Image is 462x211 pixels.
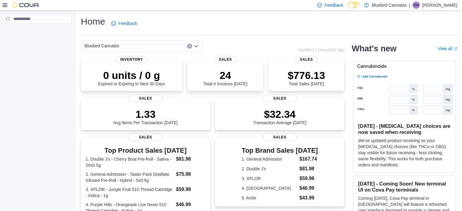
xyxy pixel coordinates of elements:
h3: [DATE] - [MEDICAL_DATA] choices are now saved when receiving [358,123,451,135]
dd: $59.98 [176,186,205,193]
p: 24 [203,69,247,81]
span: Sales [263,95,297,102]
span: Bluebird Cannabis [84,42,119,49]
dt: 5. Ambr [242,195,297,201]
dd: $81.98 [299,165,318,172]
dt: 2. Double J's [242,166,297,172]
button: Open list of options [194,44,199,49]
dt: 3. XPLOR [242,175,297,182]
dt: 3. XPLOR - Jungle Fruit 510 Thread Cartridge - Indica - 1g [86,186,173,199]
p: 1.33 [113,108,178,120]
svg: External link [453,47,457,51]
p: | [409,2,410,9]
p: Updated 1 minute(s) ago [298,47,344,52]
span: HH [413,2,419,9]
p: 0 units / 0 g [98,69,165,81]
h2: What's new [352,44,396,53]
dt: 1. General Admission [242,156,297,162]
img: Cova [12,2,39,8]
div: Total # Invoices [DATE] [203,69,247,86]
h3: Top Brand Sales [DATE] [242,147,318,154]
span: Feedback [324,2,343,8]
dt: 4. [GEOGRAPHIC_DATA] [242,185,297,191]
div: Transaction Average [DATE] [253,108,306,125]
span: Dark Mode [348,8,348,9]
dd: $46.99 [299,185,318,192]
p: $776.13 [288,69,325,81]
nav: Complex example [4,25,72,40]
dd: $59.98 [299,175,318,182]
h3: [DATE] - Coming Soon! New terminal UI on Cova Pay terminals [358,181,451,193]
h3: Top Product Sales [DATE] [86,147,205,154]
a: Feedback [109,17,139,29]
span: Sales [128,95,163,102]
dd: $75.98 [176,171,205,178]
a: View allExternal link [438,46,457,51]
p: $32.34 [253,108,306,120]
span: Inventory [115,56,148,63]
p: Bluebird Cannabis [372,2,406,9]
p: We've updated product receiving so your [MEDICAL_DATA] choices (like THCa or CBG) stay visible fo... [358,138,451,168]
span: Sales [214,56,237,63]
div: Total Sales [DATE] [288,69,325,86]
div: Avg Items Per Transaction [DATE] [113,108,178,125]
div: Expired or Expiring in Next 30 Days [98,69,165,86]
span: Sales [295,56,318,63]
span: Sales [128,134,163,141]
dt: 1. Double J's - Cherry Boat Pre-Roll - Sativa - 20x0.5g [86,156,173,168]
dt: 2. General Admission - Taster Pack Distillate Infused Pre-Roll - Hybrid - 5x0.5g [86,171,173,183]
dd: $46.99 [176,201,205,208]
p: [PERSON_NAME] [422,2,457,9]
dd: $167.74 [299,155,318,163]
button: Clear input [187,44,192,49]
dd: $43.99 [299,194,318,202]
div: Haytham Houri [412,2,420,9]
input: Dark Mode [348,2,361,8]
dd: $81.98 [176,155,205,163]
span: Sales [263,134,297,141]
h1: Home [81,15,105,28]
span: Feedback [118,20,137,26]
